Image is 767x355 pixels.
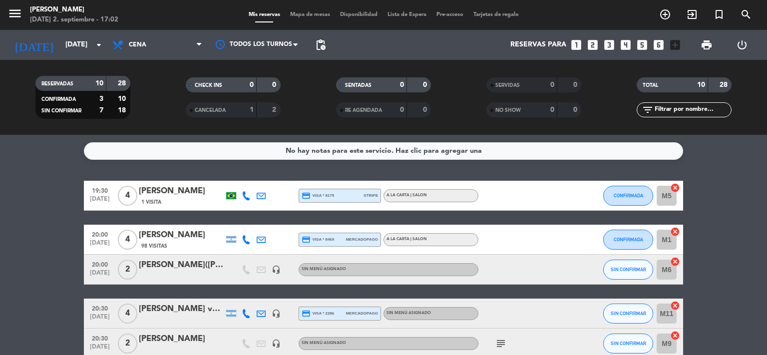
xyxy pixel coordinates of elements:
[139,259,224,272] div: [PERSON_NAME]([PERSON_NAME])
[386,237,427,241] span: A la Carta | SALON
[431,12,468,17] span: Pre-acceso
[701,39,713,51] span: print
[550,106,554,113] strong: 0
[495,83,520,88] span: SERVIDAS
[302,191,334,200] span: visa * 8175
[345,108,382,113] span: RE AGENDADA
[118,80,128,87] strong: 28
[87,314,112,325] span: [DATE]
[118,260,137,280] span: 2
[272,309,281,318] i: headset_mic
[272,81,278,88] strong: 0
[603,186,653,206] button: CONFIRMADA
[244,12,285,17] span: Mis reservas
[495,338,507,350] i: subject
[550,81,554,88] strong: 0
[285,12,335,17] span: Mapa de mesas
[87,228,112,240] span: 20:00
[614,237,643,242] span: CONFIRMADA
[724,30,760,60] div: LOG OUT
[611,311,646,316] span: SIN CONFIRMAR
[87,332,112,344] span: 20:30
[611,341,646,346] span: SIN CONFIRMAR
[87,240,112,251] span: [DATE]
[573,81,579,88] strong: 0
[383,12,431,17] span: Lista de Espera
[670,301,680,311] i: cancel
[139,229,224,242] div: [PERSON_NAME]
[670,227,680,237] i: cancel
[603,38,616,51] i: looks_3
[697,81,705,88] strong: 10
[614,193,643,198] span: CONFIRMADA
[87,302,112,314] span: 20:30
[345,83,372,88] span: SENTADAS
[139,303,224,316] div: [PERSON_NAME] von [PERSON_NAME]
[7,34,60,56] i: [DATE]
[195,108,226,113] span: CANCELADA
[670,331,680,341] i: cancel
[87,344,112,355] span: [DATE]
[315,39,327,51] span: pending_actions
[95,80,103,87] strong: 10
[603,334,653,354] button: SIN CONFIRMAR
[611,267,646,272] span: SIN CONFIRMAR
[510,41,566,49] span: Reservas para
[99,107,103,114] strong: 7
[302,341,346,345] span: Sin menú asignado
[720,81,730,88] strong: 28
[423,81,429,88] strong: 0
[118,107,128,114] strong: 18
[7,6,22,24] button: menu
[686,8,698,20] i: exit_to_app
[386,311,431,315] span: Sin menú asignado
[139,185,224,198] div: [PERSON_NAME]
[286,145,482,157] div: No hay notas para este servicio. Haz clic para agregar una
[736,39,748,51] i: power_settings_new
[87,184,112,196] span: 19:30
[573,106,579,113] strong: 0
[670,183,680,193] i: cancel
[139,333,224,346] div: [PERSON_NAME]
[250,81,254,88] strong: 0
[335,12,383,17] span: Disponibilidad
[302,309,334,318] span: visa * 2286
[603,260,653,280] button: SIN CONFIRMAR
[495,108,521,113] span: NO SHOW
[346,236,378,243] span: mercadopago
[195,83,222,88] span: CHECK INS
[570,38,583,51] i: looks_one
[619,38,632,51] i: looks_4
[30,15,118,25] div: [DATE] 2. septiembre - 17:02
[652,38,665,51] i: looks_6
[346,310,378,317] span: mercadopago
[302,267,346,271] span: Sin menú asignado
[272,339,281,348] i: headset_mic
[740,8,752,20] i: search
[713,8,725,20] i: turned_in_not
[118,230,137,250] span: 4
[659,8,671,20] i: add_circle_outline
[129,41,146,48] span: Cena
[41,81,73,86] span: RESERVADAS
[468,12,524,17] span: Tarjetas de regalo
[386,193,427,197] span: A la Carta | SALON
[118,334,137,354] span: 2
[87,258,112,270] span: 20:00
[141,198,161,206] span: 1 Visita
[118,304,137,324] span: 4
[364,192,378,199] span: stripe
[99,95,103,102] strong: 3
[400,106,404,113] strong: 0
[302,191,311,200] i: credit_card
[41,108,81,113] span: SIN CONFIRMAR
[87,270,112,281] span: [DATE]
[603,230,653,250] button: CONFIRMADA
[423,106,429,113] strong: 0
[272,106,278,113] strong: 2
[302,235,334,244] span: visa * 8469
[302,235,311,244] i: credit_card
[669,38,682,51] i: add_box
[41,97,76,102] span: CONFIRMADA
[30,5,118,15] div: [PERSON_NAME]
